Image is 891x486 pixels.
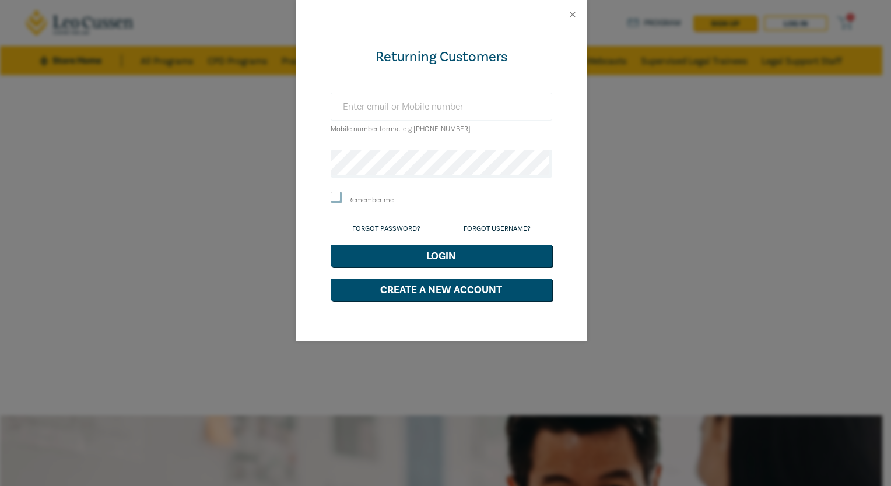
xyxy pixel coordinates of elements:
button: Login [331,245,552,267]
label: Remember me [348,195,394,205]
button: Close [567,9,578,20]
button: Create a New Account [331,279,552,301]
small: Mobile number format e.g [PHONE_NUMBER] [331,125,471,133]
a: Forgot Password? [352,224,420,233]
a: Forgot Username? [464,224,531,233]
div: Returning Customers [331,48,552,66]
input: Enter email or Mobile number [331,93,552,121]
